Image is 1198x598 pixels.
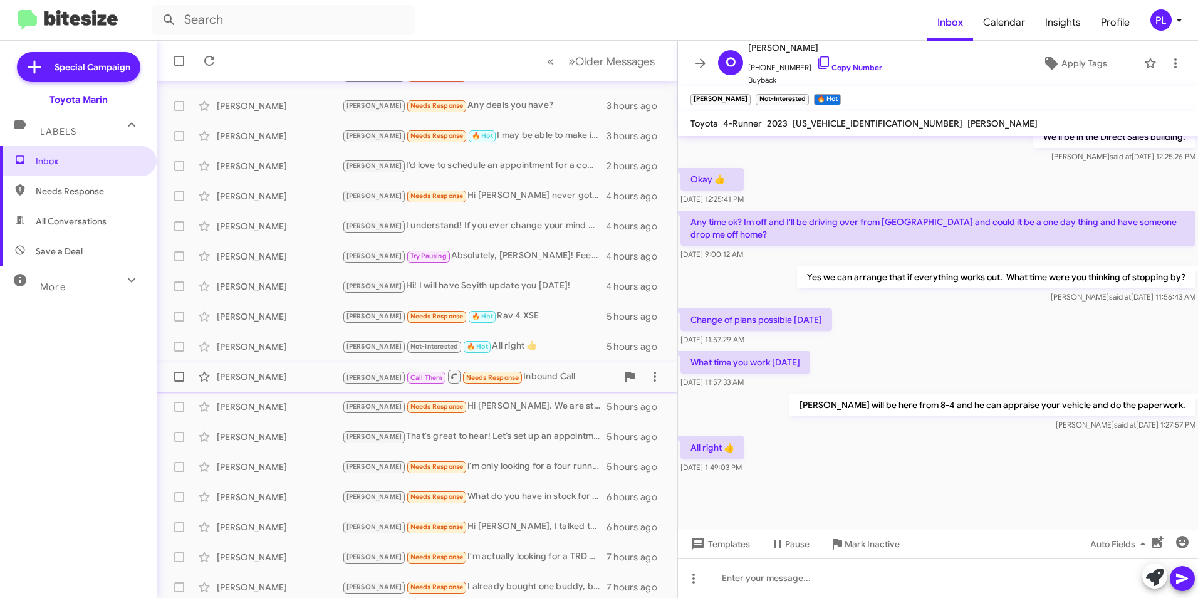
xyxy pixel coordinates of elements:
span: Needs Response [410,493,464,501]
span: Try Pausing [410,252,447,260]
span: [PERSON_NAME] [DATE] 1:27:57 PM [1056,420,1195,429]
div: [PERSON_NAME] [217,521,342,533]
div: Hi! I will have Seyith update you [DATE]! [342,279,606,293]
a: Special Campaign [17,52,140,82]
span: Needs Response [410,583,464,591]
div: Rav 4 XSE [342,309,607,323]
div: I understand! If you ever change your mind or have questions in the future, feel free to reach ou... [342,219,606,233]
div: [PERSON_NAME] [217,130,342,142]
small: 🔥 Hot [814,94,841,105]
span: 🔥 Hot [467,342,488,350]
span: [PERSON_NAME] [346,342,402,350]
span: [PERSON_NAME] [346,463,402,471]
span: [PERSON_NAME] [346,583,402,591]
div: 6 hours ago [607,521,667,533]
div: Any deals you have? [342,98,607,113]
div: Hi [PERSON_NAME] never got back to me [342,189,606,203]
div: I’d love to schedule an appointment for a complimentary appraisal. When would you like to visit us? [342,159,607,173]
span: [PERSON_NAME] [748,40,882,55]
span: [PERSON_NAME] [DATE] 11:56:43 AM [1051,292,1195,302]
div: [PERSON_NAME] [217,220,342,233]
div: i'm only looking for a four runner that's 2008 2009 under 80,000 miles [342,459,607,474]
span: [DATE] 9:00:12 AM [680,249,743,259]
div: 5 hours ago [607,340,667,353]
div: 7 hours ago [607,581,667,594]
span: 2023 [767,118,788,129]
p: [PERSON_NAME] will be here from 8-4 and he can appraise your vehicle and do the paperwork. [789,394,1195,416]
span: Needs Response [410,192,464,200]
span: Buyback [748,74,882,87]
span: [US_VEHICLE_IDENTIFICATION_NUMBER] [793,118,962,129]
div: [PERSON_NAME] [217,100,342,112]
span: Auto Fields [1090,533,1150,555]
div: [PERSON_NAME] [217,160,342,172]
span: [PERSON_NAME] [346,402,402,411]
div: Absolutely, [PERSON_NAME]! Feel free to reach out whenever you're ready. If you decide to sell yo... [342,249,606,263]
div: I'm actually looking for a TRD pro now brand new white with red interior [342,550,607,564]
a: Insights [1035,4,1091,41]
span: More [40,281,66,293]
div: [PERSON_NAME] [217,401,342,413]
button: Next [561,48,662,74]
span: [DATE] 12:25:41 PM [680,194,744,204]
p: All right 👍 [680,436,744,459]
div: [PERSON_NAME] [217,250,342,263]
span: 🔥 Hot [472,132,493,140]
span: [PERSON_NAME] [346,374,402,382]
div: 6 hours ago [607,491,667,503]
div: PL [1150,9,1172,31]
span: [PERSON_NAME] [346,523,402,531]
div: Toyota Marin [49,93,108,106]
div: 4 hours ago [606,190,667,202]
span: Needs Response [410,523,464,531]
span: All Conversations [36,215,107,228]
span: Profile [1091,4,1140,41]
div: 3 hours ago [607,130,667,142]
div: [PERSON_NAME] [217,461,342,473]
span: Apply Tags [1061,52,1107,75]
span: [DATE] 11:57:29 AM [680,335,744,344]
div: 4 hours ago [606,220,667,233]
div: That's great to hear! Let’s set up an appointment for your vehicle appraisal. When would be a con... [342,429,607,444]
span: Needs Response [410,102,464,110]
span: said at [1114,420,1136,429]
p: Yes we can arrange that if everything works out. What time were you thinking of stopping by? [797,266,1195,288]
span: Needs Response [410,402,464,411]
a: Calendar [973,4,1035,41]
span: Special Campaign [55,61,130,73]
span: Labels [40,126,76,137]
div: 4 hours ago [606,250,667,263]
div: [PERSON_NAME] [217,370,342,383]
span: Mark Inactive [845,533,900,555]
a: Copy Number [816,63,882,72]
div: Hi [PERSON_NAME], I talked to [PERSON_NAME] on the phone a couple weeks ago and I put in a deposi... [342,520,607,534]
a: Inbox [927,4,973,41]
div: I already bought one buddy, but I am in the market for an hour 2026 Toyota Prius the [PERSON_NAME... [342,580,607,594]
small: [PERSON_NAME] [690,94,751,105]
span: « [547,53,554,69]
div: 7 hours ago [607,551,667,564]
button: Auto Fields [1080,533,1160,555]
span: [PERSON_NAME] [346,282,402,290]
div: 3 hours ago [607,100,667,112]
div: [PERSON_NAME] [217,551,342,564]
nav: Page navigation example [540,48,662,74]
div: 5 hours ago [607,401,667,413]
span: Needs Response [410,312,464,320]
span: Needs Response [36,185,142,197]
span: Call Them [410,374,443,382]
p: Change of plans possible [DATE] [680,308,832,331]
div: [PERSON_NAME] [217,310,342,323]
span: [PERSON_NAME] [346,132,402,140]
button: PL [1140,9,1184,31]
span: [PERSON_NAME] [346,252,402,260]
div: All right 👍 [342,339,607,354]
button: Pause [760,533,820,555]
p: Any time ok? Im off and I'll be driving over from [GEOGRAPHIC_DATA] and could it be a one day thi... [680,211,1195,246]
span: [PERSON_NAME] [346,312,402,320]
div: [PERSON_NAME] [217,340,342,353]
span: Save a Deal [36,245,83,258]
